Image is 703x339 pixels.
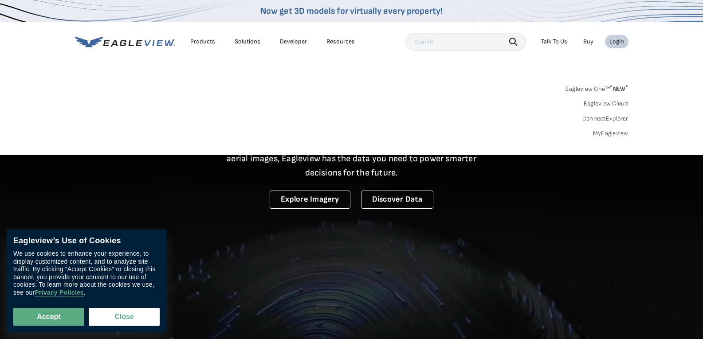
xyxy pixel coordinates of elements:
div: Resources [326,38,355,46]
button: Accept [13,308,84,326]
p: A new era starts here. Built on more than 3.5 billion high-resolution aerial images, Eagleview ha... [216,137,487,180]
a: Eagleview Cloud [584,100,628,108]
div: Login [609,38,624,46]
div: Products [190,38,215,46]
span: NEW [610,85,628,93]
a: Explore Imagery [270,191,350,209]
div: Eagleview’s Use of Cookies [13,236,160,246]
a: Discover Data [361,191,433,209]
div: Talk To Us [541,38,567,46]
div: Solutions [235,38,260,46]
a: Privacy Policies [35,289,83,297]
a: Eagleview One™*NEW* [566,82,628,93]
button: Close [89,308,160,326]
a: Developer [280,38,307,46]
input: Search [405,33,526,51]
a: MyEagleview [593,129,628,137]
div: We use cookies to enhance your experience, to display customized content, and to analyze site tra... [13,250,160,297]
a: Now get 3D models for virtually every property! [260,6,443,16]
a: Buy [583,38,593,46]
a: ConnectExplorer [582,115,628,123]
